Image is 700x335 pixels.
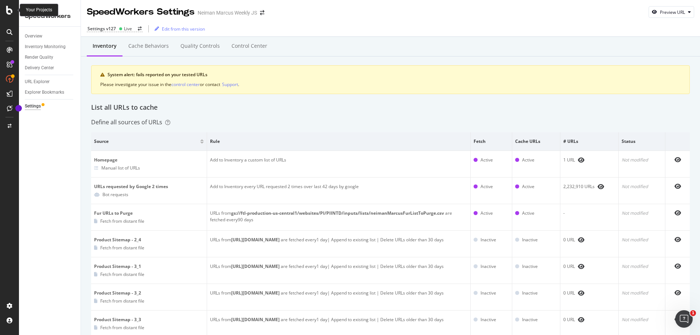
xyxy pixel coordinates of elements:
[94,157,204,163] div: Homepage
[93,42,117,50] div: Inventory
[94,138,198,145] span: Source
[25,32,75,40] a: Overview
[25,89,64,96] div: Explorer Bookmarks
[91,65,690,94] div: warning banner
[138,27,142,31] div: arrow-right-arrow-left
[91,103,690,112] div: List all URLs to cache
[622,316,662,323] div: Not modified
[515,138,555,145] span: Cache URLs
[171,81,200,88] button: control center
[563,183,615,190] div: 2,232,910 URLs
[474,138,507,145] span: Fetch
[232,42,267,50] div: Control Center
[198,9,257,16] div: Neiman Marcus Weekly JS
[578,157,584,163] div: eye
[522,210,534,217] div: Active
[649,6,694,18] button: Preview URL
[25,78,75,86] a: URL Explorer
[94,316,204,323] div: Product Sitemap - 3_3
[481,237,496,243] div: Inactive
[15,105,22,112] div: Tooltip anchor
[87,26,116,32] div: Settings v127
[622,290,662,296] div: Not modified
[128,42,169,50] div: Cache behaviors
[660,9,685,15] div: Preview URL
[522,316,538,323] div: Inactive
[100,81,681,88] div: Please investigate your issue in the or contact .
[162,26,205,32] div: Edit from this version
[622,138,661,145] span: Status
[674,290,681,296] div: eye
[231,237,280,243] b: [URL][DOMAIN_NAME]
[100,298,144,304] div: Fetch from distant file
[210,290,467,296] div: URLs from are fetched every 1 day | Append to existing list | Delete URLs older than 30 days
[578,317,584,323] div: eye
[25,43,75,51] a: Inventory Monitoring
[563,263,615,270] div: 0 URL
[598,184,604,190] div: eye
[100,245,144,251] div: Fetch from distant file
[563,237,615,243] div: 0 URL
[578,264,584,269] div: eye
[25,102,75,110] a: Settings
[481,210,493,217] div: Active
[622,237,662,243] div: Not modified
[674,183,681,189] div: eye
[25,102,41,110] div: Settings
[522,237,538,243] div: Inactive
[207,151,471,178] td: Add to Inventory a custom list of URLs
[578,237,584,243] div: eye
[26,7,52,13] div: Your Projects
[94,290,204,296] div: Product Sitemap - 3_2
[674,210,681,216] div: eye
[674,316,681,322] div: eye
[563,157,615,163] div: 1 URL
[674,157,681,163] div: eye
[481,157,493,163] div: Active
[231,210,444,216] b: gs://ftl-production-us-central1/websites/PI/PIINTD/inputs/lists/neimanMarcusFurListToPurge.csv
[25,32,42,40] div: Overview
[100,218,144,224] div: Fetch from distant file
[622,210,662,217] div: Not modified
[94,183,204,190] div: URLs requested by Google 2 times
[522,183,534,190] div: Active
[210,210,467,223] div: URLs from are fetched every 90 days
[622,263,662,270] div: Not modified
[563,138,614,145] span: # URLs
[25,54,53,61] div: Render Quality
[481,316,496,323] div: Inactive
[94,237,204,243] div: Product Sitemap - 2_4
[674,237,681,242] div: eye
[674,263,681,269] div: eye
[481,263,496,270] div: Inactive
[124,26,132,32] div: Live
[481,183,493,190] div: Active
[210,237,467,243] div: URLs from are fetched every 1 day | Append to existing list | Delete URLs older than 30 days
[690,310,696,316] span: 1
[231,316,280,323] b: [URL][DOMAIN_NAME]
[180,42,220,50] div: Quality Controls
[231,263,280,269] b: [URL][DOMAIN_NAME]
[222,81,238,87] div: Support
[100,271,144,277] div: Fetch from distant file
[25,54,75,61] a: Render Quality
[94,263,204,270] div: Product Sitemap - 3_1
[94,210,204,217] div: Fur URLs to Purge
[231,290,280,296] b: [URL][DOMAIN_NAME]
[171,81,200,87] div: control center
[210,263,467,270] div: URLs from are fetched every 1 day | Append to existing list | Delete URLs older than 30 days
[25,64,75,72] a: Delivery Center
[101,165,140,171] div: Manual list of URLs
[108,71,681,78] div: System alert: fails reported on your tested URLs
[522,157,534,163] div: Active
[25,43,66,51] div: Inventory Monitoring
[25,89,75,96] a: Explorer Bookmarks
[522,290,538,296] div: Inactive
[25,78,50,86] div: URL Explorer
[622,157,662,163] div: Not modified
[622,183,662,190] div: Not modified
[560,204,619,231] td: -
[207,178,471,204] td: Add to Inventory every URL requested 2 times over last 42 days by google
[152,23,205,35] button: Edit from this version
[210,138,466,145] span: Rule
